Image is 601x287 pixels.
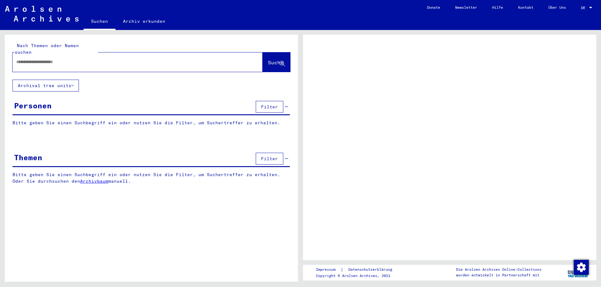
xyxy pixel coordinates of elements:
button: Archival tree units [13,80,79,92]
a: Datenschutzerklärung [343,266,400,273]
img: Arolsen_neg.svg [5,6,79,22]
p: Bitte geben Sie einen Suchbegriff ein oder nutzen Sie die Filter, um Suchertreffer zu erhalten. O... [13,171,290,185]
span: Filter [261,104,278,110]
div: | [316,266,400,273]
p: Die Arolsen Archives Online-Collections [456,267,542,272]
button: Filter [256,153,283,165]
p: wurden entwickelt in Partnerschaft mit [456,272,542,278]
mat-label: Nach Themen oder Namen suchen [15,43,79,55]
img: Zustimmung ändern [574,260,589,275]
div: Themen [14,152,42,163]
a: Archivbaum [80,178,108,184]
span: Suche [268,59,284,66]
a: Impressum [316,266,341,273]
p: Bitte geben Sie einen Suchbegriff ein oder nutzen Sie die Filter, um Suchertreffer zu erhalten. [13,120,290,126]
a: Archiv erkunden [116,14,173,29]
span: DE [581,6,588,10]
p: Copyright © Arolsen Archives, 2021 [316,273,400,279]
div: Personen [14,100,52,111]
button: Suche [263,52,290,72]
span: Filter [261,156,278,161]
button: Filter [256,101,283,113]
img: yv_logo.png [566,265,590,280]
a: Suchen [84,14,116,30]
